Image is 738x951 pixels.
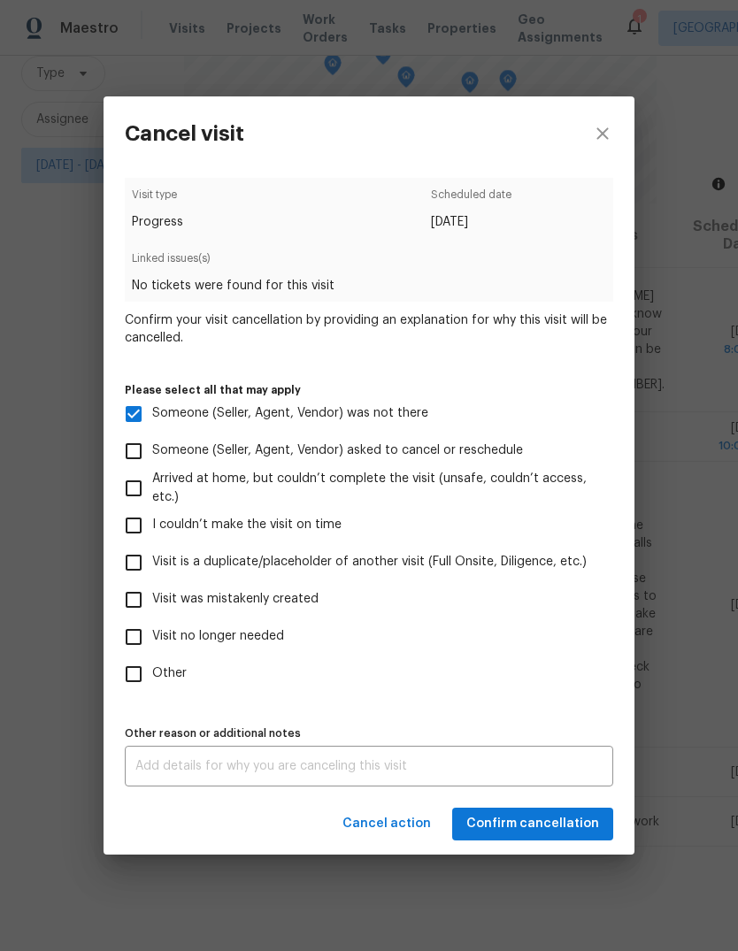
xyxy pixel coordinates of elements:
[152,470,599,507] span: Arrived at home, but couldn’t complete the visit (unsafe, couldn’t access, etc.)
[152,553,587,571] span: Visit is a duplicate/placeholder of another visit (Full Onsite, Diligence, etc.)
[571,96,634,171] button: close
[125,728,613,739] label: Other reason or additional notes
[342,813,431,835] span: Cancel action
[335,808,438,840] button: Cancel action
[125,121,244,146] h3: Cancel visit
[125,385,613,395] label: Please select all that may apply
[152,590,319,609] span: Visit was mistakenly created
[152,404,428,423] span: Someone (Seller, Agent, Vendor) was not there
[431,186,511,213] span: Scheduled date
[152,664,187,683] span: Other
[152,627,284,646] span: Visit no longer needed
[125,311,613,347] span: Confirm your visit cancellation by providing an explanation for why this visit will be cancelled.
[431,213,511,231] span: [DATE]
[452,808,613,840] button: Confirm cancellation
[466,813,599,835] span: Confirm cancellation
[132,186,183,213] span: Visit type
[132,277,605,295] span: No tickets were found for this visit
[152,441,523,460] span: Someone (Seller, Agent, Vendor) asked to cancel or reschedule
[132,249,605,277] span: Linked issues(s)
[152,516,342,534] span: I couldn’t make the visit on time
[132,213,183,231] span: Progress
